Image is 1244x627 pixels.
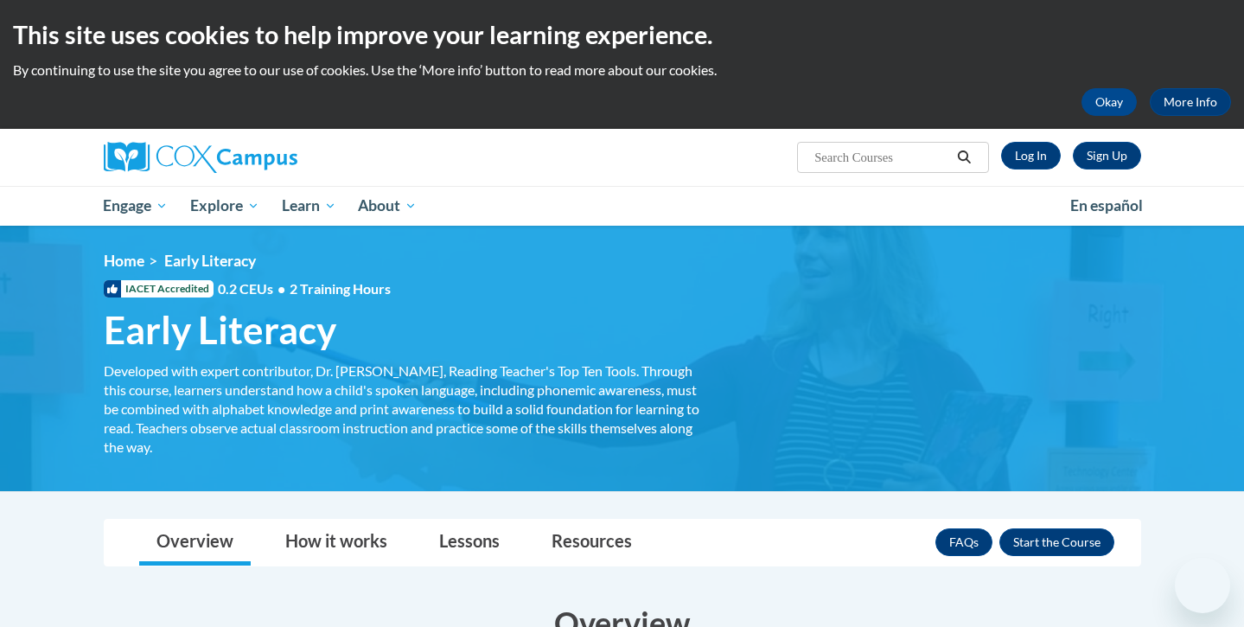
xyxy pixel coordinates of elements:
span: About [358,195,417,216]
a: Learn [271,186,348,226]
span: Early Literacy [104,307,336,353]
a: Overview [139,520,251,566]
button: Okay [1081,88,1137,116]
span: Explore [190,195,259,216]
a: FAQs [935,528,992,556]
button: Enroll [999,528,1114,556]
a: About [347,186,428,226]
span: IACET Accredited [104,280,214,298]
a: Register [1073,142,1141,170]
span: Engage [103,195,168,216]
div: Main menu [78,186,1167,226]
button: Search [951,147,977,168]
span: En español [1070,196,1143,214]
a: How it works [268,520,405,566]
span: 2 Training Hours [290,280,391,297]
iframe: Button to launch messaging window [1175,558,1230,613]
a: Resources [534,520,649,566]
span: • [278,280,285,297]
a: Log In [1001,142,1061,170]
input: Search Courses [813,147,951,168]
div: Developed with expert contributor, Dr. [PERSON_NAME], Reading Teacher's Top Ten Tools. Through th... [104,361,700,457]
a: More Info [1150,88,1231,116]
a: Cox Campus [104,142,432,173]
img: Cox Campus [104,142,297,173]
a: Engage [93,186,180,226]
span: 0.2 CEUs [218,279,391,298]
span: Learn [282,195,336,216]
a: Lessons [422,520,517,566]
a: Home [104,252,144,270]
span: Early Literacy [164,252,256,270]
a: Explore [179,186,271,226]
a: En español [1059,188,1154,224]
h2: This site uses cookies to help improve your learning experience. [13,17,1231,52]
p: By continuing to use the site you agree to our use of cookies. Use the ‘More info’ button to read... [13,61,1231,80]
